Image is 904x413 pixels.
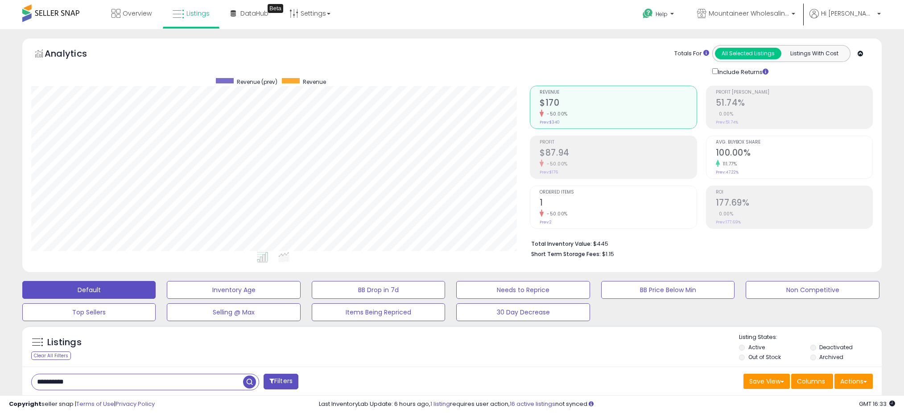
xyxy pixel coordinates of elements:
[797,377,825,386] span: Columns
[716,148,872,160] h2: 100.00%
[31,351,71,360] div: Clear All Filters
[821,9,875,18] span: Hi [PERSON_NAME]
[636,1,683,29] a: Help
[540,190,696,195] span: Ordered Items
[319,400,895,409] div: Last InventoryLab Update: 6 hours ago, requires user action, not synced.
[674,50,709,58] div: Totals For
[540,120,560,125] small: Prev: $340
[167,281,300,299] button: Inventory Age
[456,303,590,321] button: 30 Day Decrease
[312,303,445,321] button: Items Being Repriced
[123,9,152,18] span: Overview
[544,211,568,217] small: -50.00%
[746,281,879,299] button: Non Competitive
[45,47,104,62] h5: Analytics
[859,400,895,408] span: 2025-10-13 16:33 GMT
[531,240,592,248] b: Total Inventory Value:
[642,8,653,19] i: Get Help
[709,9,789,18] span: Mountaineer Wholesaling
[540,90,696,95] span: Revenue
[540,169,558,175] small: Prev: $176
[716,190,872,195] span: ROI
[716,111,734,117] small: 0.00%
[312,281,445,299] button: BB Drop in 7d
[240,9,268,18] span: DataHub
[531,238,866,248] li: $445
[237,78,277,86] span: Revenue (prev)
[748,353,781,361] label: Out of Stock
[268,4,283,13] div: Tooltip anchor
[739,333,882,342] p: Listing States:
[716,98,872,110] h2: 51.74%
[716,169,739,175] small: Prev: 47.22%
[22,281,156,299] button: Default
[716,219,741,225] small: Prev: 177.69%
[809,9,881,29] a: Hi [PERSON_NAME]
[540,140,696,145] span: Profit
[748,343,765,351] label: Active
[540,219,552,225] small: Prev: 2
[706,66,779,77] div: Include Returns
[47,336,82,349] h5: Listings
[834,374,873,389] button: Actions
[186,9,210,18] span: Listings
[116,400,155,408] a: Privacy Policy
[715,48,781,59] button: All Selected Listings
[22,303,156,321] button: Top Sellers
[544,111,568,117] small: -50.00%
[167,303,300,321] button: Selling @ Max
[76,400,114,408] a: Terms of Use
[264,374,298,389] button: Filters
[819,353,843,361] label: Archived
[9,400,41,408] strong: Copyright
[720,161,737,167] small: 111.77%
[9,400,155,409] div: seller snap | |
[656,10,668,18] span: Help
[540,198,696,210] h2: 1
[716,198,872,210] h2: 177.69%
[430,400,450,408] a: 1 listing
[781,48,847,59] button: Listings With Cost
[544,161,568,167] small: -50.00%
[540,98,696,110] h2: $170
[510,400,555,408] a: 16 active listings
[716,211,734,217] small: 0.00%
[540,148,696,160] h2: $87.94
[716,90,872,95] span: Profit [PERSON_NAME]
[456,281,590,299] button: Needs to Reprice
[791,374,833,389] button: Columns
[819,343,853,351] label: Deactivated
[602,250,614,258] span: $1.15
[531,250,601,258] b: Short Term Storage Fees:
[743,374,790,389] button: Save View
[716,120,738,125] small: Prev: 51.74%
[716,140,872,145] span: Avg. Buybox Share
[601,281,735,299] button: BB Price Below Min
[303,78,326,86] span: Revenue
